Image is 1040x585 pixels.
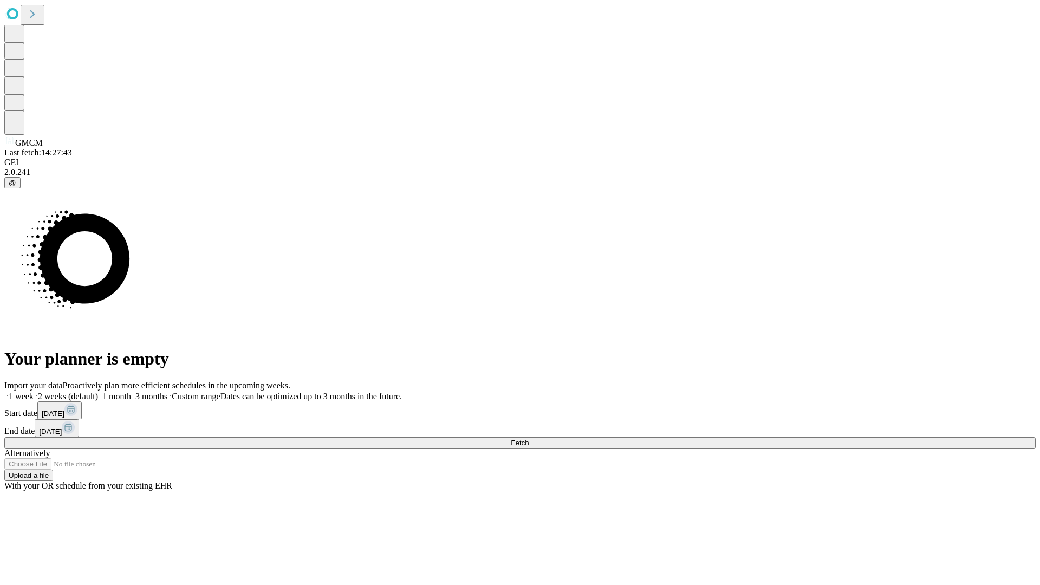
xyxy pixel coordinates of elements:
[220,392,402,401] span: Dates can be optimized up to 3 months in the future.
[4,448,50,458] span: Alternatively
[9,179,16,187] span: @
[4,470,53,481] button: Upload a file
[39,427,62,435] span: [DATE]
[4,158,1036,167] div: GEI
[4,401,1036,419] div: Start date
[102,392,131,401] span: 1 month
[172,392,220,401] span: Custom range
[9,392,34,401] span: 1 week
[4,481,172,490] span: With your OR schedule from your existing EHR
[4,349,1036,369] h1: Your planner is empty
[63,381,290,390] span: Proactively plan more efficient schedules in the upcoming weeks.
[38,392,98,401] span: 2 weeks (default)
[4,148,72,157] span: Last fetch: 14:27:43
[4,177,21,188] button: @
[4,381,63,390] span: Import your data
[42,409,64,418] span: [DATE]
[35,419,79,437] button: [DATE]
[4,437,1036,448] button: Fetch
[15,138,43,147] span: GMCM
[511,439,529,447] span: Fetch
[37,401,82,419] button: [DATE]
[4,167,1036,177] div: 2.0.241
[135,392,167,401] span: 3 months
[4,419,1036,437] div: End date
